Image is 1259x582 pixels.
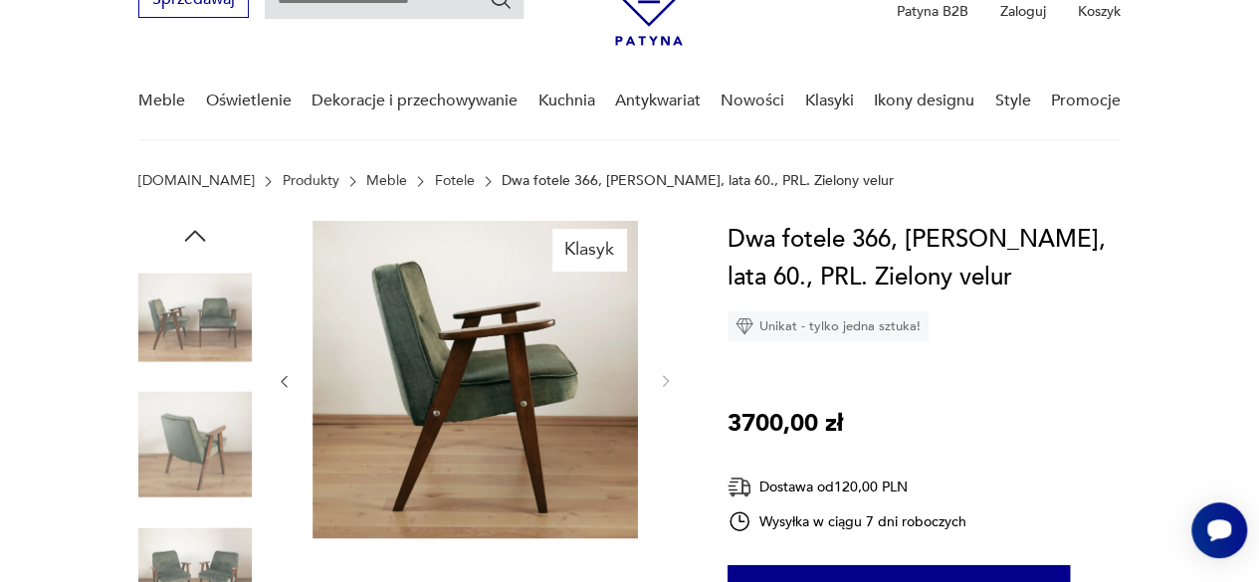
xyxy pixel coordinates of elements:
a: Meble [138,63,185,139]
img: Zdjęcie produktu Dwa fotele 366, Chierowski, lata 60., PRL. Zielony velur [313,221,638,538]
img: Ikona dostawy [728,475,751,499]
a: Ikony designu [874,63,974,139]
a: Klasyki [805,63,854,139]
img: Zdjęcie produktu Dwa fotele 366, Chierowski, lata 60., PRL. Zielony velur [138,261,252,374]
h1: Dwa fotele 366, [PERSON_NAME], lata 60., PRL. Zielony velur [728,221,1121,296]
a: Nowości [721,63,784,139]
a: Dekoracje i przechowywanie [312,63,518,139]
a: [DOMAIN_NAME] [138,173,255,189]
iframe: Smartsupp widget button [1191,502,1247,558]
p: Dwa fotele 366, [PERSON_NAME], lata 60., PRL. Zielony velur [502,173,894,189]
div: Klasyk [552,229,626,271]
div: Unikat - tylko jedna sztuka! [728,311,929,341]
a: Fotele [435,173,475,189]
a: Produkty [283,173,339,189]
p: Patyna B2B [897,2,968,21]
p: Zaloguj [1000,2,1046,21]
a: Kuchnia [537,63,594,139]
a: Antykwariat [615,63,701,139]
p: Koszyk [1078,2,1121,21]
a: Promocje [1051,63,1121,139]
a: Oświetlenie [206,63,292,139]
div: Wysyłka w ciągu 7 dni roboczych [728,509,966,533]
img: Zdjęcie produktu Dwa fotele 366, Chierowski, lata 60., PRL. Zielony velur [138,388,252,501]
div: Dostawa od 120,00 PLN [728,475,966,499]
a: Meble [366,173,407,189]
p: 3700,00 zł [728,405,843,443]
a: Style [994,63,1030,139]
img: Ikona diamentu [735,317,753,335]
